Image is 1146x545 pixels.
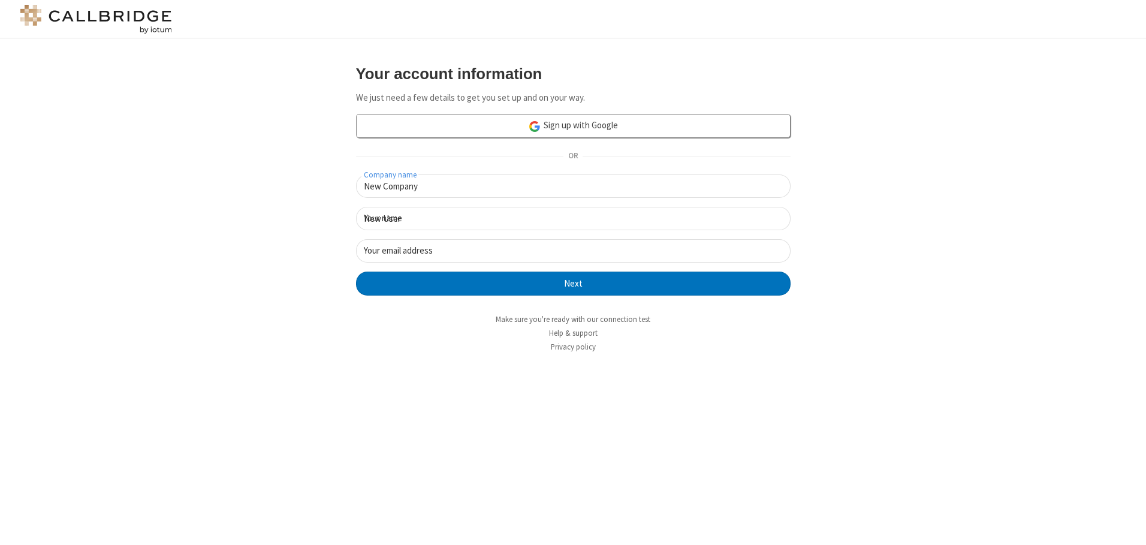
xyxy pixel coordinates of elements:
[356,239,791,263] input: Your email address
[356,91,791,105] p: We just need a few details to get you set up and on your way.
[356,65,791,82] h3: Your account information
[356,272,791,296] button: Next
[356,174,791,198] input: Company name
[563,148,583,165] span: OR
[356,207,791,230] input: Your name
[549,328,598,338] a: Help & support
[496,314,650,324] a: Make sure you're ready with our connection test
[528,120,541,133] img: google-icon.png
[18,5,174,34] img: logo@2x.png
[551,342,596,352] a: Privacy policy
[356,114,791,138] a: Sign up with Google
